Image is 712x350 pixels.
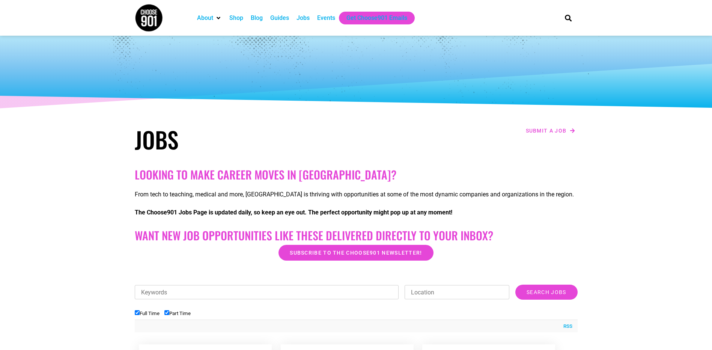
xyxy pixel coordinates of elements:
[135,285,399,299] input: Keywords
[135,190,578,199] p: From tech to teaching, medical and more, [GEOGRAPHIC_DATA] is thriving with opportunities at some...
[229,14,243,23] a: Shop
[164,311,191,316] label: Part Time
[524,126,578,136] a: Submit a job
[515,285,577,300] input: Search Jobs
[297,14,310,23] a: Jobs
[270,14,289,23] a: Guides
[317,14,335,23] a: Events
[290,250,422,255] span: Subscribe to the Choose901 newsletter!
[562,12,574,24] div: Search
[278,245,433,261] a: Subscribe to the Choose901 newsletter!
[526,128,567,133] span: Submit a job
[135,168,578,181] h2: Looking to make career moves in [GEOGRAPHIC_DATA]?
[135,229,578,242] h2: Want New Job Opportunities like these Delivered Directly to your Inbox?
[346,14,407,23] a: Get Choose901 Emails
[193,12,226,24] div: About
[405,285,509,299] input: Location
[193,12,552,24] nav: Main nav
[197,14,213,23] a: About
[560,323,572,330] a: RSS
[135,310,140,315] input: Full Time
[135,126,352,153] h1: Jobs
[164,310,169,315] input: Part Time
[135,209,452,216] strong: The Choose901 Jobs Page is updated daily, so keep an eye out. The perfect opportunity might pop u...
[135,311,160,316] label: Full Time
[251,14,263,23] a: Blog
